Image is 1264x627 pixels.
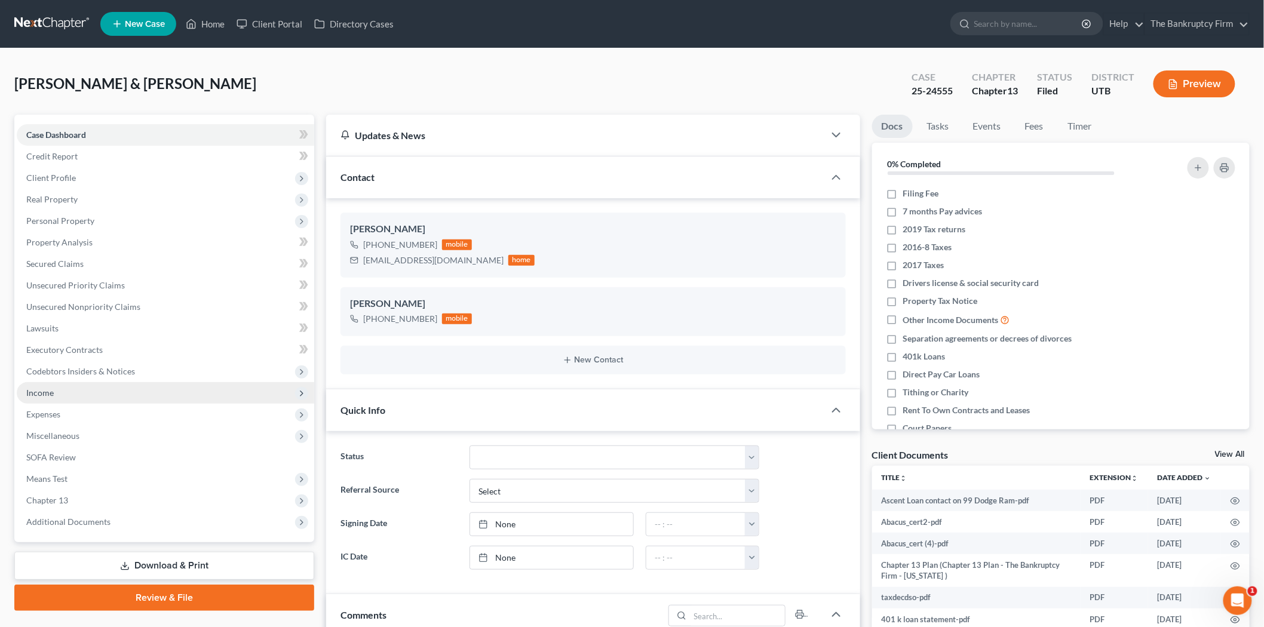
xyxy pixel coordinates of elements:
a: Timer [1059,115,1102,138]
span: Income [26,388,54,398]
div: [PHONE_NUMBER] [363,313,437,325]
div: [PERSON_NAME] [350,297,836,311]
a: Docs [872,115,913,138]
span: Other Income Documents [903,314,999,326]
div: Filed [1037,84,1072,98]
a: Date Added expand_more [1158,473,1211,482]
a: Fees [1016,115,1054,138]
span: Drivers license & social security card [903,277,1039,289]
td: [DATE] [1148,511,1221,533]
span: 7 months Pay advices [903,205,983,217]
span: Property Tax Notice [903,295,978,307]
span: 13 [1007,85,1018,96]
input: -- : -- [646,513,745,536]
button: New Contact [350,355,836,365]
span: Chapter 13 [26,495,68,505]
span: Unsecured Nonpriority Claims [26,302,140,312]
div: Updates & News [340,129,810,142]
a: Client Portal [231,13,308,35]
a: Executory Contracts [17,339,314,361]
input: Search... [690,606,785,626]
td: [DATE] [1148,587,1221,608]
a: Home [180,13,231,35]
span: Contact [340,171,375,183]
span: Separation agreements or decrees of divorces [903,333,1072,345]
div: home [508,255,535,266]
a: None [470,546,633,569]
span: 2019 Tax returns [903,223,966,235]
div: Client Documents [872,448,949,461]
span: Personal Property [26,216,94,226]
a: Unsecured Nonpriority Claims [17,296,314,318]
a: Review & File [14,585,314,611]
div: Case [912,70,953,84]
a: Unsecured Priority Claims [17,275,314,296]
span: Means Test [26,474,68,484]
span: Filing Fee [903,188,939,199]
div: Chapter [972,70,1018,84]
a: Secured Claims [17,253,314,275]
a: Credit Report [17,146,314,167]
span: Court Papers [903,422,952,434]
td: taxdecdso-pdf [872,587,1081,608]
td: PDF [1081,490,1148,511]
a: Property Analysis [17,232,314,253]
i: unfold_more [1131,475,1139,482]
a: Titleunfold_more [882,473,907,482]
td: Abacus_cert2-pdf [872,511,1081,533]
span: Comments [340,609,386,620]
td: PDF [1081,554,1148,587]
span: Lawsuits [26,323,59,333]
span: Rent To Own Contracts and Leases [903,404,1030,416]
div: Chapter [972,84,1018,98]
span: Tithing or Charity [903,386,969,398]
iframe: Intercom live chat [1223,586,1252,615]
td: [DATE] [1148,490,1221,511]
span: SOFA Review [26,452,76,462]
a: Download & Print [14,552,314,580]
td: Abacus_cert (4)-pdf [872,533,1081,554]
span: 2017 Taxes [903,259,944,271]
span: Additional Documents [26,517,111,527]
button: Preview [1153,70,1235,97]
span: New Case [125,20,165,29]
div: mobile [442,314,472,324]
div: 25-24555 [912,84,953,98]
span: Unsecured Priority Claims [26,280,125,290]
label: IC Date [335,546,464,570]
a: Directory Cases [308,13,400,35]
label: Referral Source [335,479,464,503]
span: Secured Claims [26,259,84,269]
div: UTB [1091,84,1134,98]
span: Case Dashboard [26,130,86,140]
input: Search by name... [974,13,1084,35]
td: Chapter 13 Plan (Chapter 13 Plan - The Bankruptcy Firm - [US_STATE] ) [872,554,1081,587]
span: Client Profile [26,173,76,183]
a: Case Dashboard [17,124,314,146]
i: expand_more [1204,475,1211,482]
td: Ascent Loan contact on 99 Dodge Ram-pdf [872,490,1081,511]
td: [DATE] [1148,533,1221,554]
label: Signing Date [335,512,464,536]
div: [PERSON_NAME] [350,222,836,236]
a: None [470,513,633,536]
div: [EMAIL_ADDRESS][DOMAIN_NAME] [363,254,504,266]
a: Help [1104,13,1144,35]
strong: 0% Completed [888,159,941,169]
div: mobile [442,239,472,250]
span: [PERSON_NAME] & [PERSON_NAME] [14,75,256,92]
a: View All [1215,450,1245,459]
input: -- : -- [646,546,745,569]
span: Credit Report [26,151,78,161]
span: Codebtors Insiders & Notices [26,366,135,376]
span: Real Property [26,194,78,204]
span: 401k Loans [903,351,946,362]
span: Miscellaneous [26,431,79,441]
a: Events [964,115,1011,138]
div: Status [1037,70,1072,84]
a: The Bankruptcy Firm [1145,13,1249,35]
a: Extensionunfold_more [1090,473,1139,482]
label: Status [335,445,464,469]
a: SOFA Review [17,447,314,468]
i: unfold_more [900,475,907,482]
